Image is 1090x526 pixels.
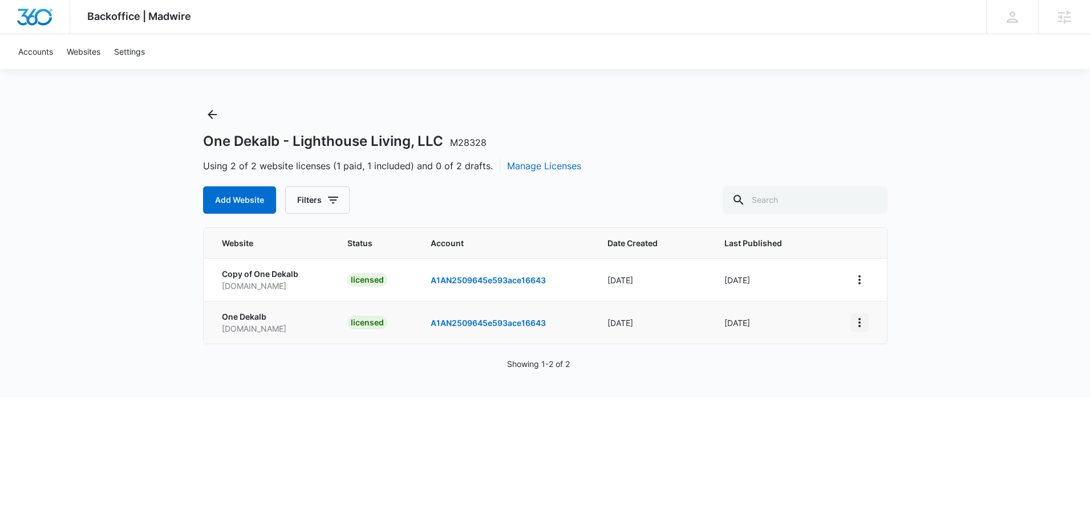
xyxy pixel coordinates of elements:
p: Showing 1-2 of 2 [507,358,570,370]
span: Last Published [724,237,807,249]
span: Status [347,237,403,249]
td: [DATE] [711,301,837,344]
a: Websites [60,34,107,69]
span: Account [431,237,580,249]
p: [DOMAIN_NAME] [222,280,320,292]
span: Website [222,237,303,249]
span: M28328 [450,137,487,148]
span: Backoffice | Madwire [87,10,191,22]
span: Using 2 of 2 website licenses (1 paid, 1 included) and 0 of 2 drafts. [203,159,581,173]
button: Filters [285,186,350,214]
a: Accounts [11,34,60,69]
td: [DATE] [594,301,711,344]
h1: One Dekalb - Lighthouse Living, LLC [203,133,487,150]
p: One Dekalb [222,311,320,323]
button: View More [850,313,869,332]
button: Back [203,105,221,124]
div: licensed [347,273,387,287]
td: [DATE] [711,258,837,301]
p: [DOMAIN_NAME] [222,323,320,335]
button: Add Website [203,186,276,214]
td: [DATE] [594,258,711,301]
input: Search [723,186,888,214]
div: licensed [347,316,387,329]
span: Date Created [607,237,680,249]
a: A1AN2509645e593ace16643 [431,318,546,328]
button: View More [850,271,869,289]
p: Copy of One Dekalb [222,268,320,280]
button: Manage Licenses [507,159,581,173]
a: Settings [107,34,152,69]
a: A1AN2509645e593ace16643 [431,275,546,285]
